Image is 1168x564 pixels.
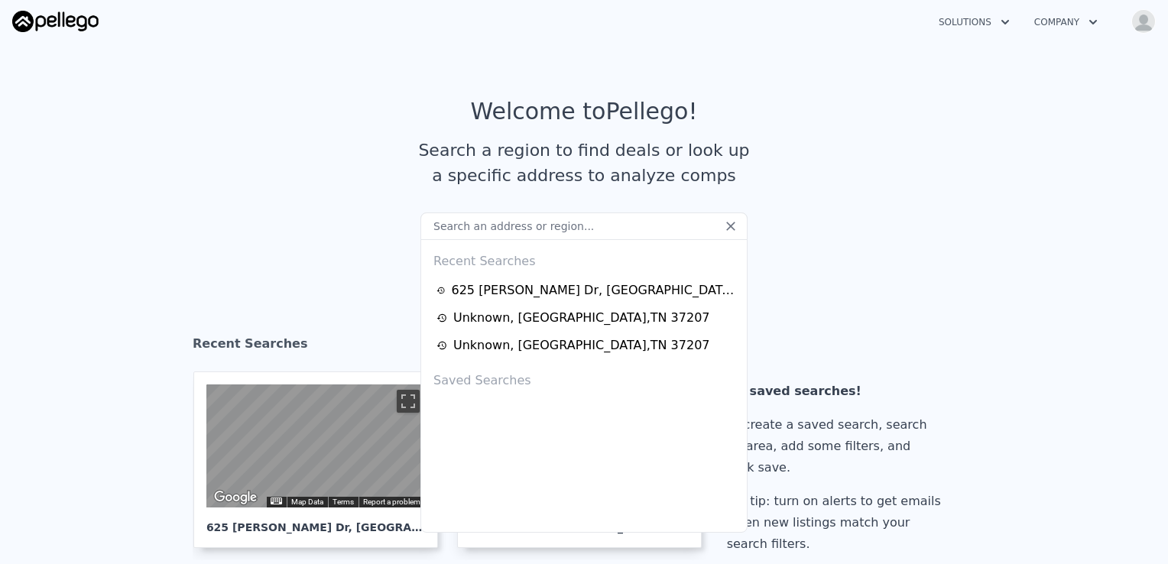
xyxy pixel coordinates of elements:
a: Unknown, [GEOGRAPHIC_DATA],TN 37207 [436,309,736,327]
a: Open this area in Google Maps (opens a new window) [210,488,261,507]
div: No saved searches! [727,381,947,402]
img: Pellego [12,11,99,32]
img: avatar [1131,9,1156,34]
div: Welcome to Pellego ! [471,98,698,125]
button: Solutions [926,8,1022,36]
input: Search an address or region... [420,212,748,240]
div: Saved Searches [427,359,741,396]
div: To create a saved search, search an area, add some filters, and click save. [727,414,947,478]
a: 625 [PERSON_NAME] Dr, [GEOGRAPHIC_DATA],TN 37207 [436,281,736,300]
button: Company [1022,8,1110,36]
div: Unknown , [GEOGRAPHIC_DATA] , TN 37207 [453,309,710,327]
a: Map 625 [PERSON_NAME] Dr, [GEOGRAPHIC_DATA] [193,371,450,548]
div: Unknown , [GEOGRAPHIC_DATA] , TN 37207 [453,336,710,355]
a: Report a problem [363,498,420,506]
div: Search a region to find deals or look up a specific address to analyze comps [413,138,755,188]
div: Pro tip: turn on alerts to get emails when new listings match your search filters. [727,491,947,555]
div: Recent Searches [193,323,975,371]
button: Map Data [291,497,323,507]
div: 625 [PERSON_NAME] Dr , [GEOGRAPHIC_DATA] [206,507,425,535]
img: Google [210,488,261,507]
button: Toggle fullscreen view [397,390,420,413]
a: Terms (opens in new tab) [333,498,354,506]
div: Street View [206,384,425,507]
div: 625 [PERSON_NAME] Dr , [GEOGRAPHIC_DATA] , TN 37207 [452,281,737,300]
div: Map [206,384,425,507]
a: Unknown, [GEOGRAPHIC_DATA],TN 37207 [436,336,736,355]
button: Keyboard shortcuts [271,498,281,504]
span: , TN 37207 [659,521,720,533]
div: Recent Searches [427,240,741,277]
